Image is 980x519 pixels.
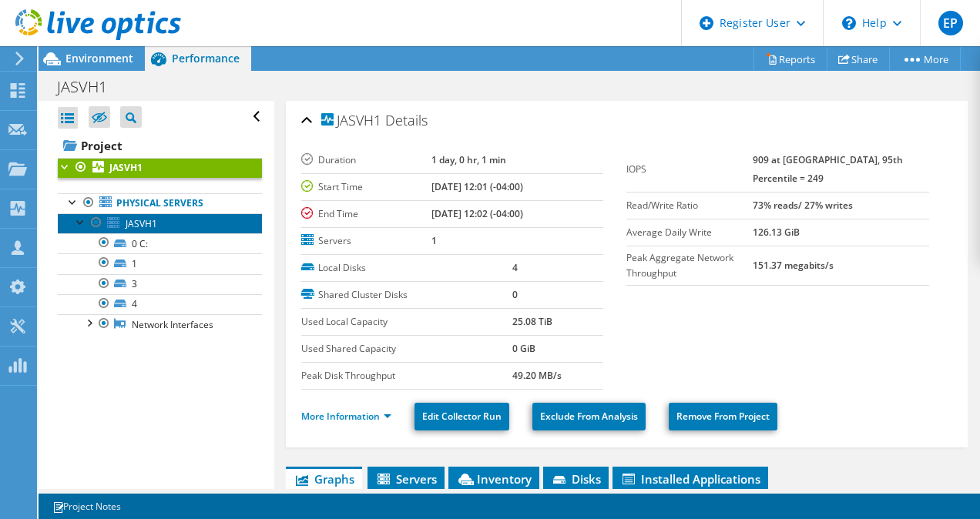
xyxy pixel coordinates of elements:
b: 0 [512,288,518,301]
a: Edit Collector Run [414,403,509,430]
b: 4 [512,261,518,274]
b: 73% reads/ 27% writes [753,199,853,212]
label: IOPS [626,162,753,177]
span: Disks [551,471,601,487]
span: JASVH1 [321,113,381,129]
label: Shared Cluster Disks [301,287,512,303]
label: Peak Aggregate Network Throughput [626,250,753,281]
span: Details [385,111,428,129]
a: Project Notes [42,497,132,516]
b: 126.13 GiB [753,226,800,239]
span: Inventory [456,471,532,487]
label: Local Disks [301,260,512,276]
span: Performance [172,51,240,65]
h1: JASVH1 [50,79,131,95]
a: Network Interfaces [58,314,262,334]
b: 49.20 MB/s [512,369,562,382]
a: Remove From Project [669,403,777,430]
label: Duration [301,152,431,168]
label: Used Local Capacity [301,314,512,330]
a: Exclude From Analysis [532,403,646,430]
a: 3 [58,274,262,294]
span: JASVH1 [126,217,157,230]
b: 0 GiB [512,342,535,355]
label: Start Time [301,179,431,195]
label: Servers [301,233,431,249]
b: 1 day, 0 hr, 1 min [431,153,506,166]
b: 151.37 megabits/s [753,259,834,272]
span: Graphs [294,471,354,487]
label: Used Shared Capacity [301,341,512,357]
span: Environment [65,51,133,65]
a: More Information [301,410,391,423]
label: Peak Disk Throughput [301,368,512,383]
a: Project [58,133,262,158]
label: Read/Write Ratio [626,198,753,213]
a: JASVH1 [58,213,262,233]
b: JASVH1 [109,161,143,174]
span: EP [938,11,963,35]
b: [DATE] 12:01 (-04:00) [431,180,523,193]
span: Installed Applications [620,471,760,487]
label: Average Daily Write [626,225,753,240]
svg: \n [842,16,856,30]
a: 0 C: [58,233,262,253]
a: Share [827,47,890,71]
b: [DATE] 12:02 (-04:00) [431,207,523,220]
a: Physical Servers [58,193,262,213]
a: JASVH1 [58,158,262,178]
span: Servers [375,471,437,487]
a: More [889,47,961,71]
a: Reports [753,47,827,71]
label: End Time [301,206,431,222]
b: 1 [431,234,437,247]
b: 25.08 TiB [512,315,552,328]
a: 4 [58,294,262,314]
a: 1 [58,253,262,273]
b: 909 at [GEOGRAPHIC_DATA], 95th Percentile = 249 [753,153,903,185]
